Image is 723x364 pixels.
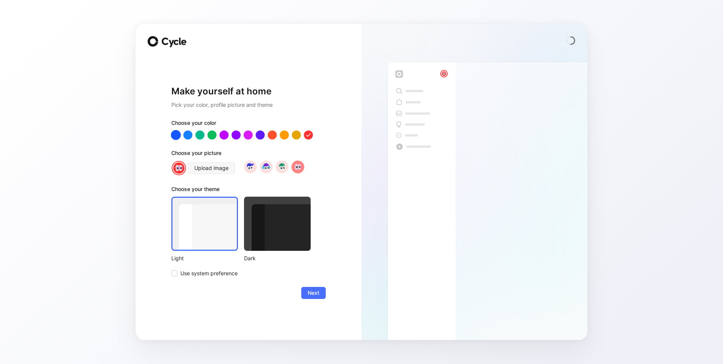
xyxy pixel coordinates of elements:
span: Use system preference [180,269,238,278]
h1: Make yourself at home [171,85,326,97]
button: Upload image [188,162,235,174]
img: avatar [293,162,303,172]
img: avatar [172,162,185,174]
span: Next [308,288,319,297]
div: Dark [244,254,311,263]
div: Choose your color [171,118,326,130]
div: Choose your theme [171,185,311,197]
img: avatar [261,162,271,172]
img: avatar [277,162,287,172]
div: Choose your picture [171,149,326,161]
div: Light [171,254,238,263]
button: Next [301,287,326,299]
h2: Pick your color, profile picture and theme [171,100,326,109]
img: avatar [245,162,255,172]
img: avatar [441,71,447,77]
span: Upload image [194,164,229,173]
img: workspace-default-logo-wX5zAyuM.png [395,70,403,78]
